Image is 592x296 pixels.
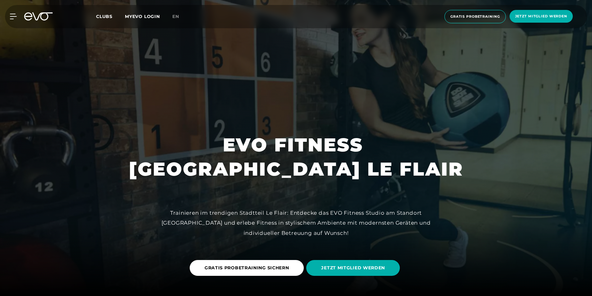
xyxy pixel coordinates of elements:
[172,14,179,19] span: en
[96,14,113,19] span: Clubs
[157,208,435,238] div: Trainieren im trendigen Stadtteil Le Flair: Entdecke das EVO Fitness Studio am Standort [GEOGRAPH...
[129,133,463,181] h1: EVO FITNESS [GEOGRAPHIC_DATA] LE FLAIR
[172,13,187,20] a: en
[205,265,289,271] span: GRATIS PROBETRAINING SICHERN
[443,10,508,23] a: Gratis Probetraining
[306,255,402,280] a: JETZT MITGLIED WERDEN
[515,14,567,19] span: Jetzt Mitglied werden
[508,10,575,23] a: Jetzt Mitglied werden
[125,14,160,19] a: MYEVO LOGIN
[321,265,385,271] span: JETZT MITGLIED WERDEN
[190,255,307,280] a: GRATIS PROBETRAINING SICHERN
[96,13,125,19] a: Clubs
[450,14,500,19] span: Gratis Probetraining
